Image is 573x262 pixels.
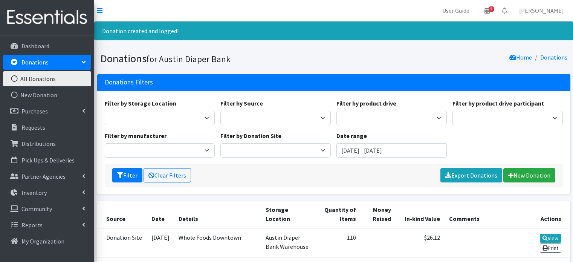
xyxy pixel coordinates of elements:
[489,6,494,12] span: 6
[105,131,167,140] label: Filter by manufacturer
[513,3,570,18] a: [PERSON_NAME]
[3,38,91,54] a: Dashboard
[3,71,91,86] a: All Donations
[147,201,174,228] th: Date
[3,136,91,151] a: Distributions
[336,143,447,158] input: January 1, 2011 - December 31, 2011
[21,42,49,50] p: Dashboard
[21,173,66,180] p: Partner Agencies
[112,168,142,182] button: Filter
[21,237,64,245] p: My Organization
[94,21,573,40] div: Donation created and logged!
[144,168,191,182] a: Clear Filters
[436,3,475,18] a: User Guide
[147,54,231,64] small: for Austin Diaper Bank
[97,201,147,228] th: Source
[21,124,45,131] p: Requests
[445,201,527,228] th: Comments
[21,140,56,147] p: Distributions
[3,169,91,184] a: Partner Agencies
[21,58,49,66] p: Donations
[540,54,567,61] a: Donations
[3,104,91,119] a: Purchases
[97,228,147,257] td: Donation Site
[105,99,176,108] label: Filter by Storage Location
[3,201,91,216] a: Community
[147,228,174,257] td: [DATE]
[21,221,43,229] p: Reports
[3,153,91,168] a: Pick Ups & Deliveries
[527,201,570,228] th: Actions
[540,244,561,253] a: Print
[261,228,318,257] td: Austin Diaper Bank Warehouse
[452,99,544,108] label: Filter by product drive participant
[100,52,331,65] h1: Donations
[396,201,445,228] th: In-kind Value
[396,228,445,257] td: $26.12
[21,205,52,213] p: Community
[336,99,396,108] label: Filter by product drive
[3,87,91,103] a: New Donation
[3,5,91,30] img: HumanEssentials
[440,168,502,182] a: Export Donations
[3,185,91,200] a: Inventory
[478,3,496,18] a: 6
[3,234,91,249] a: My Organization
[220,99,263,108] label: Filter by Source
[174,228,261,257] td: Whole Foods Downtown
[361,201,396,228] th: Money Raised
[21,189,47,196] p: Inventory
[3,120,91,135] a: Requests
[3,55,91,70] a: Donations
[21,107,48,115] p: Purchases
[3,218,91,233] a: Reports
[336,131,367,140] label: Date range
[540,234,561,243] a: View
[509,54,532,61] a: Home
[318,228,361,257] td: 110
[503,168,555,182] a: New Donation
[105,78,153,86] h3: Donations Filters
[261,201,318,228] th: Storage Location
[21,156,75,164] p: Pick Ups & Deliveries
[318,201,361,228] th: Quantity of Items
[220,131,281,140] label: Filter by Donation Site
[174,201,261,228] th: Details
